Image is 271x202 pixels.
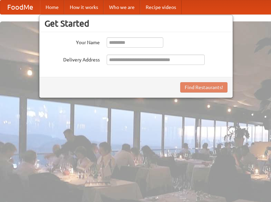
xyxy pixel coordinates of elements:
[0,0,40,14] a: FoodMe
[180,82,228,93] button: Find Restaurants!
[45,37,100,46] label: Your Name
[45,55,100,63] label: Delivery Address
[45,18,228,29] h3: Get Started
[64,0,104,14] a: How it works
[140,0,182,14] a: Recipe videos
[104,0,140,14] a: Who we are
[40,0,64,14] a: Home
